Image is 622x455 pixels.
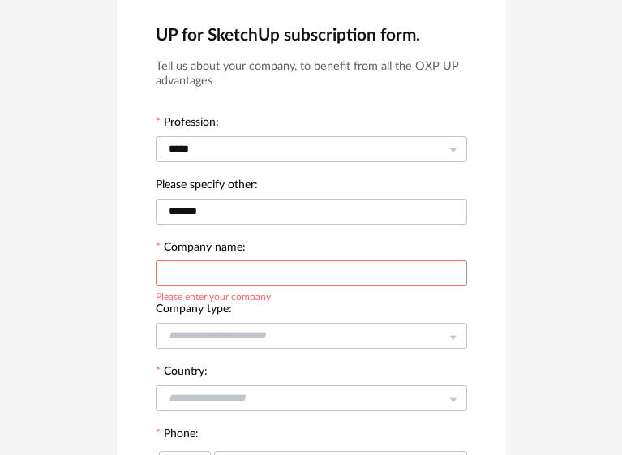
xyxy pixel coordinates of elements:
[156,366,208,380] label: Country:
[156,59,467,89] h3: Tell us about your company, to benefit from all the OXP UP advantages
[156,24,467,46] h2: UP for SketchUp subscription form.
[156,179,258,194] label: Please specify other:
[156,117,219,131] label: Profession:
[156,428,199,443] label: Phone:
[156,289,271,302] div: Please enter your company
[156,242,246,256] label: Company name:
[156,303,232,318] label: Company type:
